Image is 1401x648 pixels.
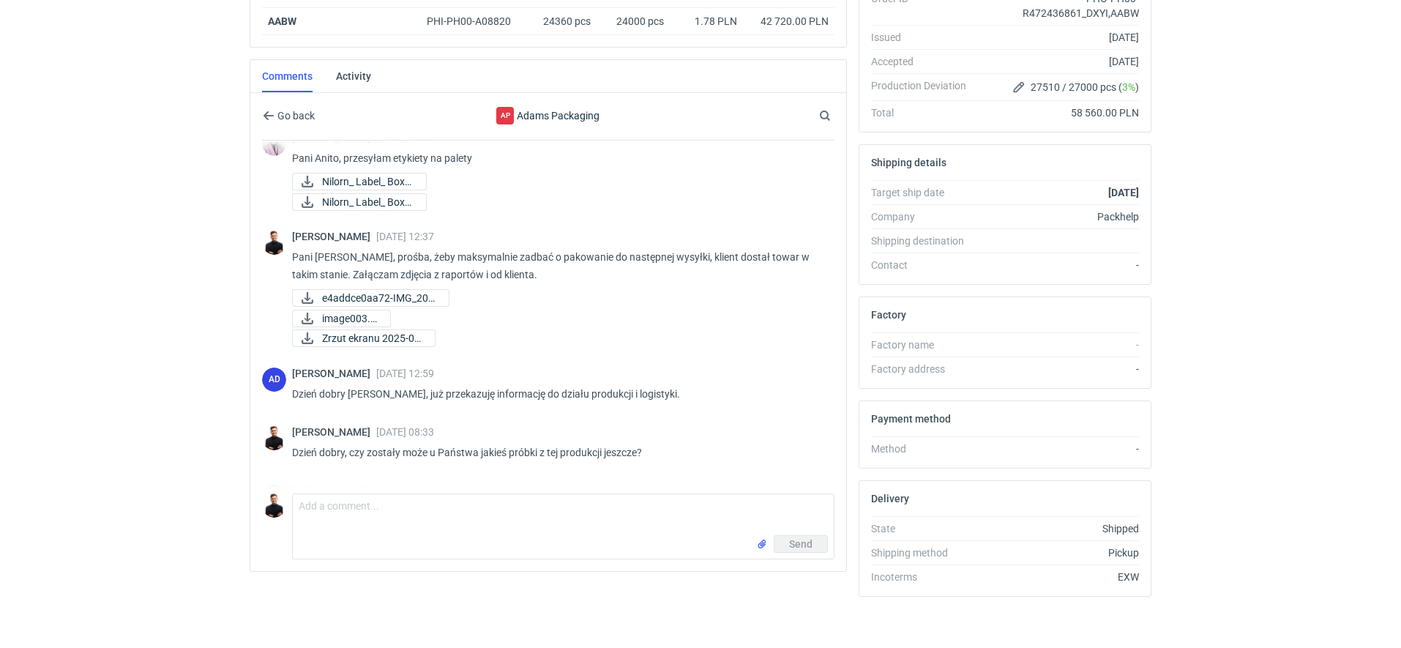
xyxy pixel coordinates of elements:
strong: [DATE] [1108,187,1139,198]
a: image003.jpg [292,310,391,327]
button: Nilorn_ Label_ Box_ ... [292,193,427,211]
div: Company [871,209,978,224]
div: [DATE] [978,30,1139,45]
span: Send [789,539,812,549]
img: Klaudia Wiśniewska [262,132,286,156]
div: 24000 pcs [597,8,670,35]
span: 3% [1122,81,1135,93]
div: e4addce0aa72-IMG_20250805_075046.jpg [292,289,438,307]
span: e4addce0aa72-IMG_202... [322,290,437,306]
div: Target ship date [871,185,978,200]
div: Anita Dolczewska [262,368,286,392]
div: 58 560.00 PLN [978,105,1139,120]
span: [PERSON_NAME] [292,368,376,379]
div: Zrzut ekranu 2025-08-19 o 12.27.28.png [292,329,436,347]
div: - [978,362,1139,376]
a: Zrzut ekranu 2025-08... [292,329,436,347]
a: e4addce0aa72-IMG_202... [292,289,449,307]
div: Factory name [871,338,978,352]
div: 1.78 PLN [676,14,737,29]
img: Tomasz Kubiak [262,426,286,450]
p: Pani Anito, przesyłam etykiety na palety [292,149,823,167]
span: Nilorn_ Label_ Box_ ... [322,174,414,190]
div: PHI-PH00-A08820 [427,14,525,29]
div: Contact [871,258,978,272]
p: Dzień dobry [PERSON_NAME], już przekazuję informację do działu produkcji i logistyki. [292,385,823,403]
div: EXW [978,570,1139,584]
div: - [978,258,1139,272]
span: image003.jpg [322,310,378,327]
div: Method [871,442,978,456]
div: - [978,442,1139,456]
div: Shipping method [871,545,978,560]
h2: Delivery [871,493,909,504]
div: [DATE] [978,54,1139,69]
img: Tomasz Kubiak [262,231,286,255]
img: Tomasz Kubiak [262,494,286,518]
div: Shipped [978,521,1139,536]
div: State [871,521,978,536]
span: [DATE] 08:33 [376,426,434,438]
span: Zrzut ekranu 2025-08... [322,330,423,346]
div: 42 720.00 PLN [749,14,829,29]
div: Incoterms [871,570,978,584]
a: AABW [268,15,296,27]
span: 27510 / 27000 pcs ( ) [1031,80,1139,94]
figcaption: AD [262,368,286,392]
span: [PERSON_NAME] [292,485,376,496]
h2: Payment method [871,413,951,425]
button: Edit production Deviation [1010,78,1028,96]
figcaption: MN [262,485,286,509]
div: Adams Packaging [496,107,514,124]
div: - [978,338,1139,352]
input: Search [816,107,863,124]
span: Nilorn_ Label_ Box_ ... [322,194,414,210]
span: Go back [274,111,315,121]
div: Shipping destination [871,234,978,248]
a: Activity [336,60,371,92]
div: Małgorzata Nowotna [262,485,286,509]
div: Nilorn_ Label_ Box_ Craft_6001_v2.xlsx [292,173,427,190]
a: Comments [262,60,313,92]
p: Pani [PERSON_NAME], prośba, żeby maksymalnie zadbać o pakowanie do następnej wysyłki, klient dost... [292,248,823,283]
button: Send [774,535,828,553]
div: Nilorn_ Label_ Box_ Craft_6005.xlsx [292,193,427,211]
div: Total [871,105,978,120]
h2: Shipping details [871,157,946,168]
button: Go back [262,107,315,124]
div: Production Deviation [871,78,978,96]
span: [DATE] 12:59 [376,368,434,379]
div: Accepted [871,54,978,69]
div: Packhelp [978,209,1139,224]
div: Issued [871,30,978,45]
div: Pickup [978,545,1139,560]
span: [DATE] 12:37 [376,231,434,242]
span: [PERSON_NAME] [292,426,376,438]
div: Adams Packaging [428,107,668,124]
div: 24360 pcs [531,8,597,35]
p: Dzień dobry, czy zostały może u Państwa jakieś próbki z tej produkcji jeszcze? [292,444,823,461]
figcaption: AP [496,107,514,124]
span: [PERSON_NAME] [292,231,376,242]
a: Nilorn_ Label_ Box_ ... [292,173,427,190]
span: [DATE] 13:02 [376,485,434,496]
h2: Factory [871,309,906,321]
div: Factory address [871,362,978,376]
